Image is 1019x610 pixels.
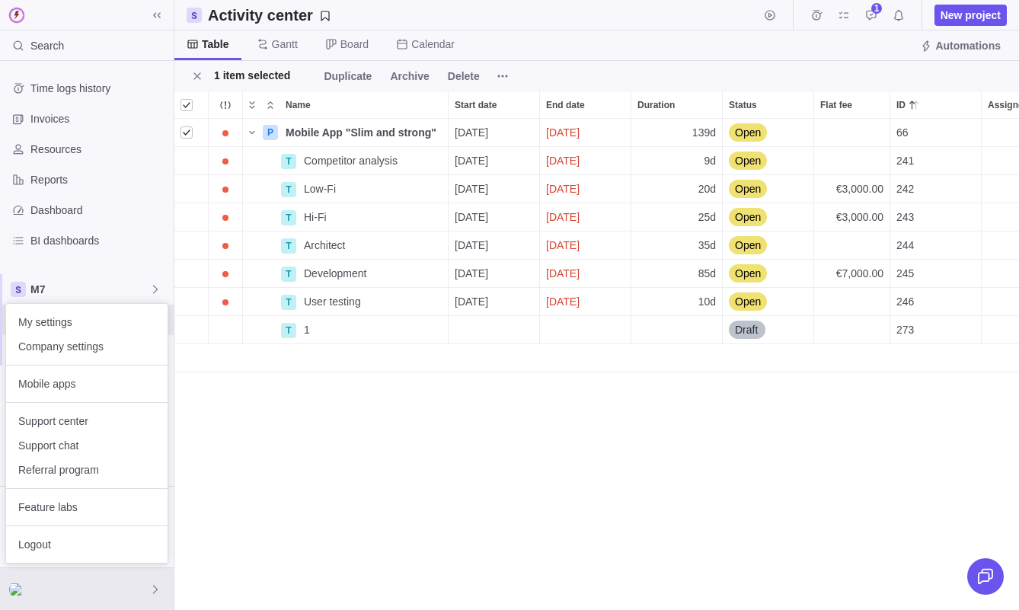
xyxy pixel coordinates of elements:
[18,537,155,552] span: Logout
[6,310,168,334] a: My settings
[18,500,155,515] span: Feature labs
[6,458,168,482] a: Referral program
[6,334,168,359] a: Company settings
[6,532,168,557] a: Logout
[18,414,155,429] span: Support center
[18,315,155,330] span: My settings
[9,583,27,596] img: Show
[9,580,27,599] div: Emily Halvorson
[18,339,155,354] span: Company settings
[18,462,155,477] span: Referral program
[6,433,168,458] a: Support chat
[18,376,155,391] span: Mobile apps
[18,438,155,453] span: Support chat
[6,409,168,433] a: Support center
[6,495,168,519] a: Feature labs
[6,372,168,396] a: Mobile apps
